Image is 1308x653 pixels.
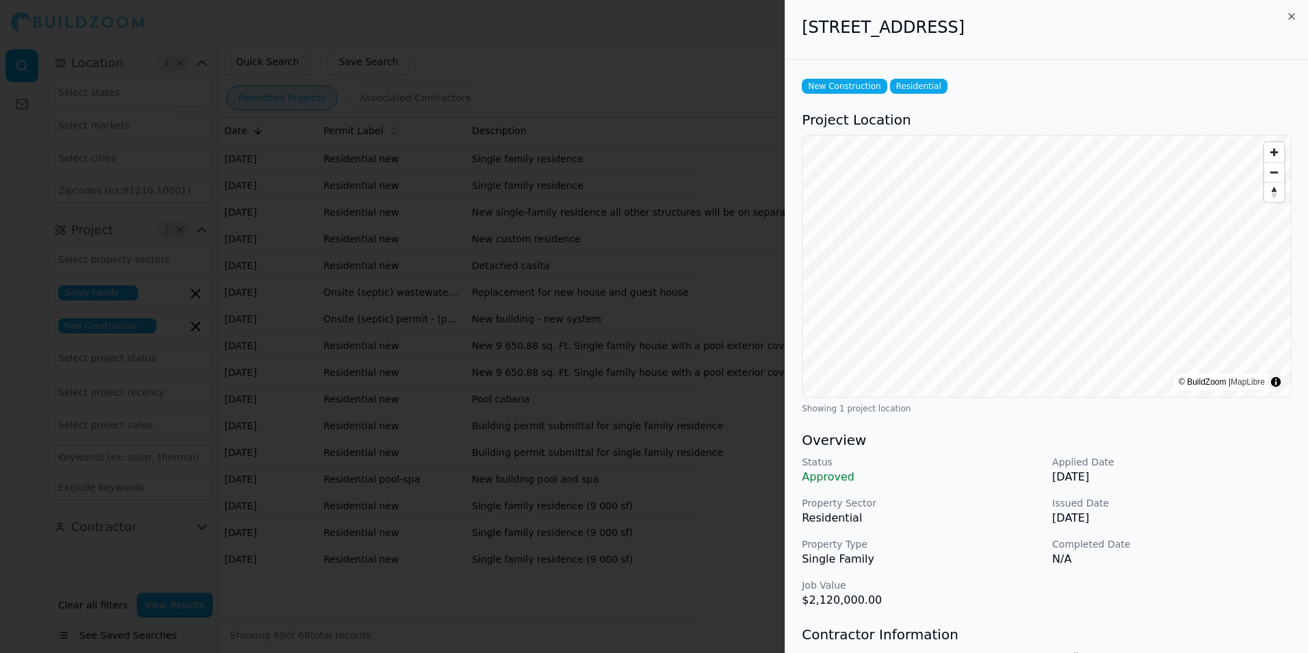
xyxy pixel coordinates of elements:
[802,469,1041,485] p: Approved
[802,625,1292,644] h3: Contractor Information
[1268,374,1284,390] summary: Toggle attribution
[1264,142,1284,162] button: Zoom in
[1052,496,1292,510] p: Issued Date
[802,537,1041,551] p: Property Type
[802,79,887,94] span: New Construction
[802,551,1041,567] p: Single Family
[802,431,1292,450] h3: Overview
[1052,455,1292,469] p: Applied Date
[802,136,1291,397] canvas: Map
[1052,537,1292,551] p: Completed Date
[1231,377,1265,387] a: MapLibre
[802,16,1292,38] h2: [STREET_ADDRESS]
[802,578,1041,592] p: Job Value
[1264,182,1284,202] button: Reset bearing to north
[802,592,1041,609] p: $2,120,000.00
[890,79,947,94] span: Residential
[802,496,1041,510] p: Property Sector
[1052,551,1292,567] p: N/A
[1052,510,1292,526] p: [DATE]
[802,403,1292,414] div: Showing 1 project location
[1052,469,1292,485] p: [DATE]
[1264,162,1284,182] button: Zoom out
[802,110,1292,129] h3: Project Location
[1179,375,1265,389] div: © BuildZoom |
[802,455,1041,469] p: Status
[802,510,1041,526] p: Residential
